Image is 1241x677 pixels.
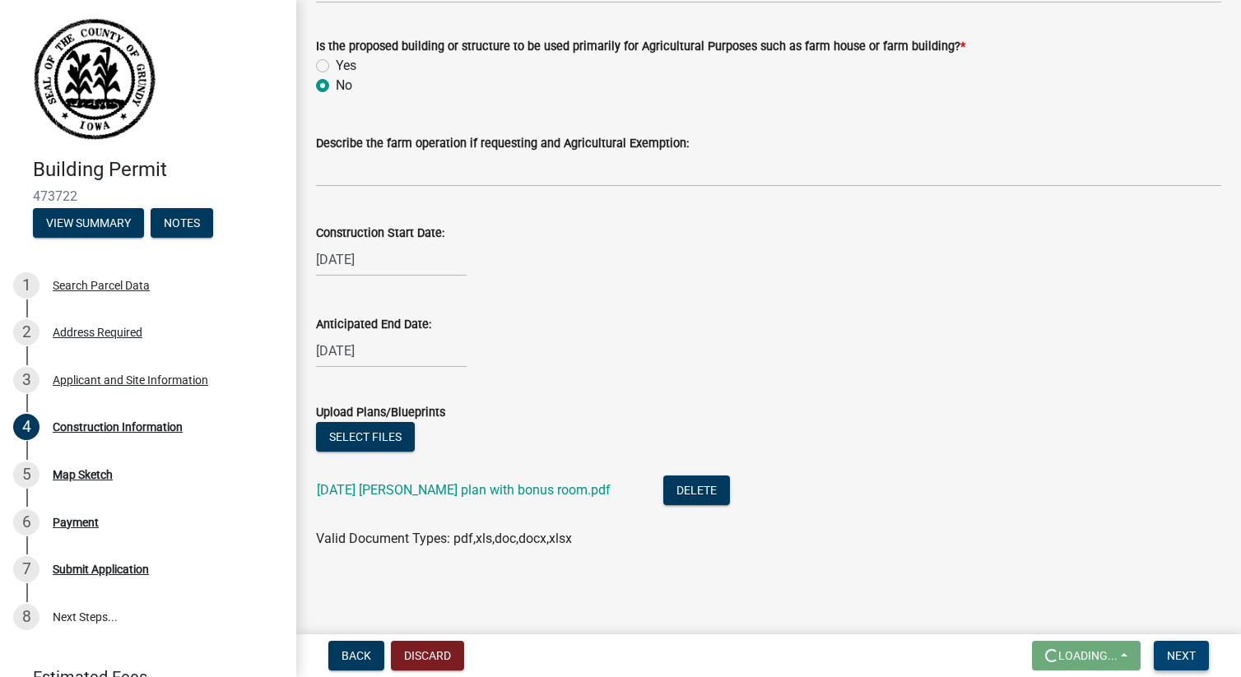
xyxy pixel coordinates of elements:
div: Payment [53,517,99,528]
label: Is the proposed building or structure to be used primarily for Agricultural Purposes such as farm... [316,41,965,53]
div: 7 [13,556,40,582]
button: Select files [316,422,415,452]
input: mm/dd/yyyy [316,334,467,368]
h4: Building Permit [33,158,283,182]
div: Submit Application [53,563,149,575]
button: Loading... [1032,641,1141,670]
button: Back [328,641,384,670]
div: 4 [13,414,40,440]
img: tab_keywords_by_traffic_grey.svg [164,95,177,109]
div: v 4.0.25 [46,26,81,39]
label: Anticipated End Date: [316,319,431,331]
div: Domain Overview [63,97,147,108]
div: 2 [13,319,40,345]
div: Construction Information [53,421,183,433]
div: 6 [13,509,40,536]
div: 1 [13,272,40,299]
span: Next [1167,649,1196,662]
img: tab_domain_overview_orange.svg [44,95,58,109]
a: [DATE] [PERSON_NAME] plan with bonus room.pdf [317,482,611,498]
button: Discard [391,641,464,670]
div: 8 [13,604,40,630]
button: Delete [663,475,730,505]
wm-modal-confirm: Notes [151,217,213,230]
div: 3 [13,367,40,393]
img: Grundy County, Iowa [33,17,156,141]
div: Keywords by Traffic [182,97,277,108]
button: Notes [151,208,213,238]
div: Applicant and Site Information [53,374,208,386]
label: Describe the farm operation if requesting and Agricultural Exemption: [316,138,689,150]
button: Next [1154,641,1209,670]
img: website_grey.svg [26,43,40,56]
span: Back [342,649,371,662]
div: 5 [13,461,40,488]
div: Map Sketch [53,469,113,480]
label: No [336,76,352,95]
wm-modal-confirm: Delete Document [663,484,730,499]
img: logo_orange.svg [26,26,40,39]
label: Yes [336,56,356,76]
span: Valid Document Types: pdf,xls,doc,docx,xlsx [316,531,572,546]
input: mm/dd/yyyy [316,243,467,276]
wm-modal-confirm: Summary [33,217,144,230]
label: Construction Start Date: [316,228,444,239]
div: Domain: [DOMAIN_NAME] [43,43,181,56]
span: Loading... [1058,649,1118,662]
label: Upload Plans/Blueprints [316,407,445,419]
div: Address Required [53,327,142,338]
button: View Summary [33,208,144,238]
span: 473722 [33,188,263,204]
div: Search Parcel Data [53,280,150,291]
